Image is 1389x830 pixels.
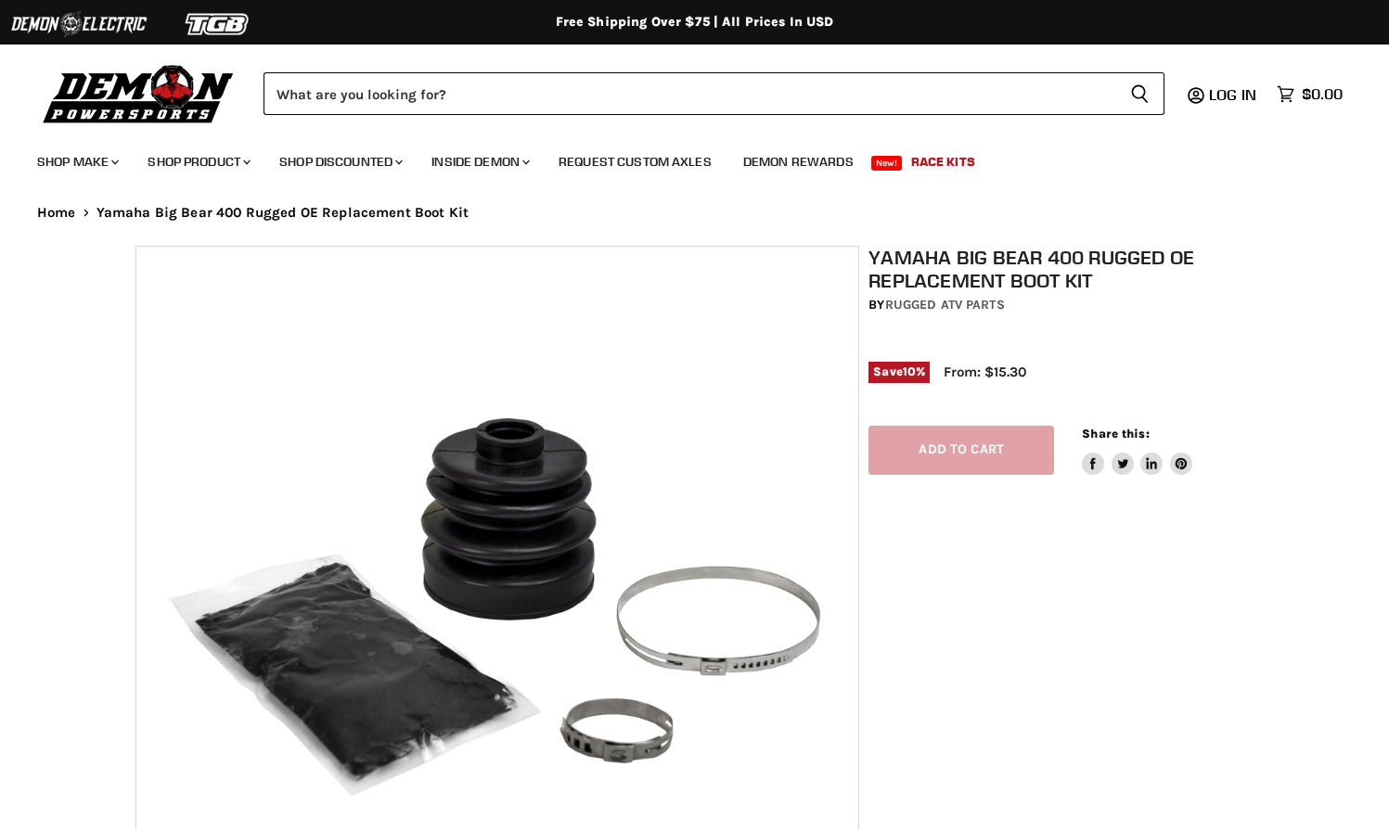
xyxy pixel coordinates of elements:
span: 10 [903,364,916,378]
img: TGB Logo 2 [148,6,288,42]
a: Shop Product [134,143,262,181]
a: Home [37,205,76,221]
a: Shop Discounted [265,143,414,181]
span: Share this: [1082,427,1149,441]
span: From: $15.30 [944,364,1026,380]
img: Demon Electric Logo 2 [9,6,148,42]
span: Save % [868,362,930,382]
aside: Share this: [1082,426,1192,475]
form: Product [264,72,1164,115]
span: Log in [1209,85,1256,104]
span: Yamaha Big Bear 400 Rugged OE Replacement Boot Kit [96,205,469,221]
a: Rugged ATV Parts [885,297,1005,313]
button: Search [1115,72,1164,115]
div: by [868,295,1263,315]
h1: Yamaha Big Bear 400 Rugged OE Replacement Boot Kit [868,246,1263,292]
a: Request Custom Axles [545,143,726,181]
a: Inside Demon [418,143,541,181]
input: Search [264,72,1115,115]
a: $0.00 [1267,81,1352,108]
a: Shop Make [23,143,130,181]
ul: Main menu [23,135,1338,181]
a: Log in [1201,86,1267,103]
span: New! [871,156,903,171]
a: Race Kits [897,143,989,181]
img: Demon Powersports [37,60,240,126]
a: Demon Rewards [729,143,868,181]
span: $0.00 [1302,85,1343,103]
